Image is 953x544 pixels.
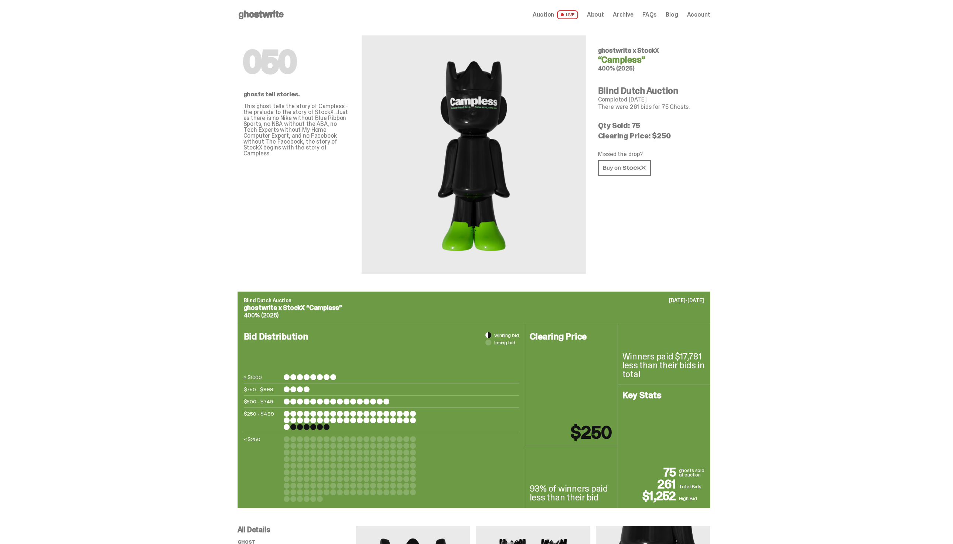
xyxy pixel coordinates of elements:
p: $750 - $999 [244,386,281,392]
h4: Bid Distribution [244,332,519,365]
p: $500 - $749 [244,399,281,404]
p: Total Bids [679,483,706,490]
span: ghostwrite x StockX [598,46,659,55]
p: < $250 [244,436,281,502]
a: Archive [613,12,633,18]
p: 75 [622,466,679,478]
p: $250 [571,424,611,441]
p: Completed [DATE] [598,97,704,103]
p: 93% of winners paid less than their bid [530,484,613,502]
p: Qty Sold: 75 [598,122,704,129]
p: ≥ $1000 [244,374,281,380]
a: FAQs [642,12,657,18]
p: ghosts sold at auction [679,468,706,478]
a: Account [687,12,710,18]
p: Winners paid $17,781 less than their bids in total [622,352,706,379]
a: Auction LIVE [533,10,578,19]
h1: 050 [243,47,350,77]
a: Blog [666,12,678,18]
p: $250 - $499 [244,411,281,430]
p: All Details [238,526,356,533]
span: LIVE [557,10,578,19]
p: Missed the drop? [598,151,704,157]
h4: “Campless” [598,55,704,64]
span: 400% (2025) [598,65,635,72]
span: losing bid [494,340,515,345]
p: 261 [622,478,679,490]
p: There were 261 bids for 75 Ghosts. [598,104,704,110]
span: 400% (2025) [244,311,279,319]
p: [DATE]-[DATE] [669,298,704,303]
span: Auction [533,12,554,18]
p: $1,252 [622,490,679,502]
p: This ghost tells the story of Campless - the prelude to the story of StockX. Just as there is no ... [243,103,350,156]
p: Clearing Price: $250 [598,132,704,140]
p: Blind Dutch Auction [244,298,704,303]
p: High Bid [679,495,706,502]
img: StockX&ldquo;Campless&rdquo; [430,53,518,256]
p: ghosts tell stories. [243,92,350,97]
h4: Key Stats [622,391,706,400]
a: About [587,12,604,18]
span: winning bid [494,333,519,338]
p: ghostwrite x StockX “Campless” [244,304,704,311]
h4: Blind Dutch Auction [598,86,704,95]
h4: Clearing Price [530,332,613,341]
